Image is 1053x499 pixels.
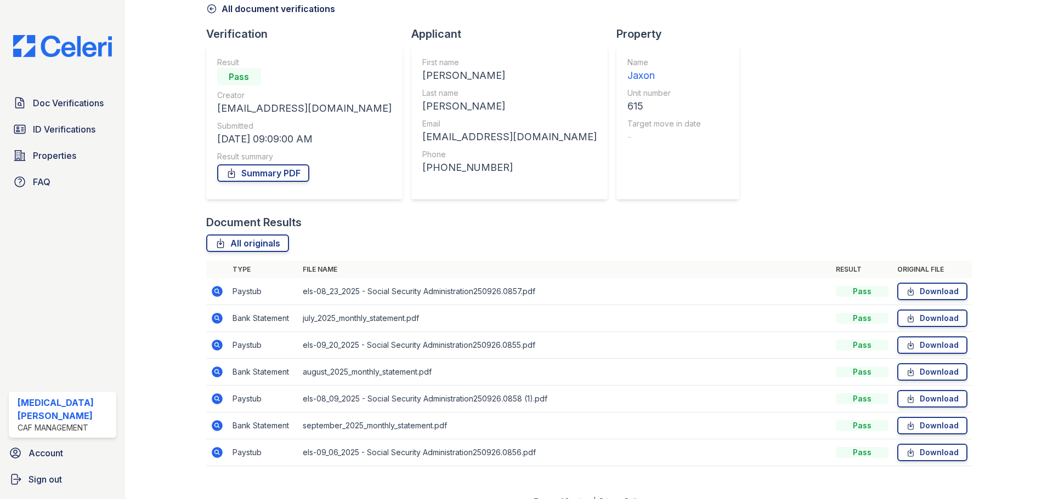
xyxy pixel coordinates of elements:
[422,149,597,160] div: Phone
[897,336,967,354] a: Download
[4,35,121,57] img: CE_Logo_Blue-a8612792a0a2168367f1c8372b55b34899dd931a85d93a1a3d3e32e68fde9ad4.png
[897,390,967,408] a: Download
[627,99,701,114] div: 615
[298,439,831,466] td: els-09_06_2025 - Social Security Administration250926.0856.pdf
[836,447,888,458] div: Pass
[4,442,121,464] a: Account
[422,57,597,68] div: First name
[897,417,967,434] a: Download
[298,261,831,278] th: File name
[228,359,298,386] td: Bank Statement
[206,26,411,42] div: Verification
[298,412,831,439] td: september_2025_monthly_statement.pdf
[616,26,748,42] div: Property
[217,101,392,116] div: [EMAIL_ADDRESS][DOMAIN_NAME]
[627,57,701,83] a: Name Jaxon
[298,278,831,305] td: els-08_23_2025 - Social Security Administration250926.0857.pdf
[9,171,116,193] a: FAQ
[298,386,831,412] td: els-08_09_2025 - Social Security Administration250926.0858 (1).pdf
[217,57,392,68] div: Result
[422,160,597,175] div: [PHONE_NUMBER]
[33,175,50,188] span: FAQ
[422,118,597,129] div: Email
[9,118,116,140] a: ID Verifications
[29,446,63,460] span: Account
[897,309,967,327] a: Download
[836,393,888,404] div: Pass
[217,164,309,182] a: Summary PDF
[298,305,831,332] td: july_2025_monthly_statement.pdf
[836,340,888,351] div: Pass
[228,439,298,466] td: Paystub
[228,412,298,439] td: Bank Statement
[298,359,831,386] td: august_2025_monthly_statement.pdf
[836,366,888,377] div: Pass
[422,129,597,145] div: [EMAIL_ADDRESS][DOMAIN_NAME]
[228,332,298,359] td: Paystub
[836,313,888,324] div: Pass
[893,261,972,278] th: Original file
[4,468,121,490] a: Sign out
[18,396,112,422] div: [MEDICAL_DATA][PERSON_NAME]
[206,215,302,230] div: Document Results
[33,96,104,110] span: Doc Verifications
[217,68,261,85] div: Pass
[228,386,298,412] td: Paystub
[897,363,967,381] a: Download
[217,151,392,162] div: Result summary
[298,332,831,359] td: els-09_20_2025 - Social Security Administration250926.0855.pdf
[836,420,888,431] div: Pass
[422,99,597,114] div: [PERSON_NAME]
[206,234,289,252] a: All originals
[9,92,116,114] a: Doc Verifications
[228,305,298,332] td: Bank Statement
[33,149,76,162] span: Properties
[217,121,392,131] div: Submitted
[411,26,616,42] div: Applicant
[217,131,392,147] div: [DATE] 09:09:00 AM
[33,123,95,136] span: ID Verifications
[9,145,116,167] a: Properties
[831,261,893,278] th: Result
[897,444,967,461] a: Download
[228,261,298,278] th: Type
[217,90,392,101] div: Creator
[627,118,701,129] div: Target move in date
[228,278,298,305] td: Paystub
[897,283,967,300] a: Download
[627,129,701,145] div: -
[18,422,112,433] div: CAF Management
[29,473,62,486] span: Sign out
[627,57,701,68] div: Name
[422,88,597,99] div: Last name
[836,286,888,297] div: Pass
[422,68,597,83] div: [PERSON_NAME]
[627,88,701,99] div: Unit number
[206,2,335,15] a: All document verifications
[627,68,701,83] div: Jaxon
